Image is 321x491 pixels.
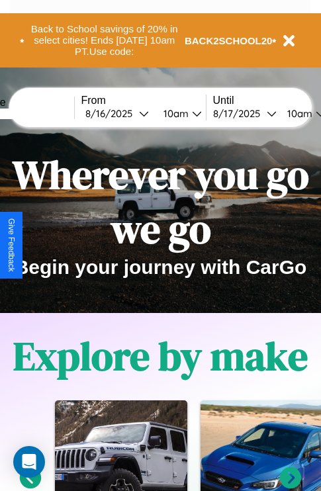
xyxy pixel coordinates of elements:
h1: Explore by make [13,329,308,383]
b: BACK2SCHOOL20 [185,35,273,46]
button: 10am [153,107,206,120]
div: 8 / 16 / 2025 [85,107,139,120]
div: Open Intercom Messenger [13,446,45,478]
div: 10am [157,107,192,120]
button: Back to School savings of 20% in select cities! Ends [DATE] 10am PT.Use code: [24,20,185,61]
div: 10am [281,107,316,120]
button: 8/16/2025 [81,107,153,120]
div: 8 / 17 / 2025 [213,107,267,120]
label: From [81,95,206,107]
div: Give Feedback [7,218,16,272]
